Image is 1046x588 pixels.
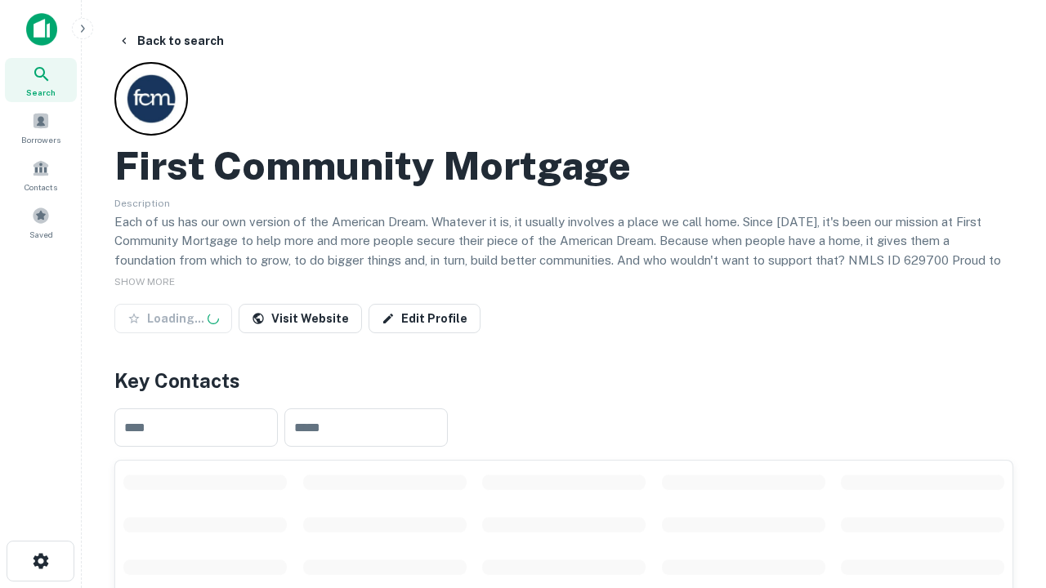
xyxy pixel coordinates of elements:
a: Edit Profile [369,304,481,333]
span: Contacts [25,180,57,194]
span: Saved [29,228,53,241]
button: Back to search [111,26,230,56]
a: Search [5,58,77,102]
iframe: Chat Widget [964,405,1046,483]
a: Borrowers [5,105,77,149]
span: Search [26,86,56,99]
a: Visit Website [239,304,362,333]
p: Each of us has our own version of the American Dream. Whatever it is, it usually involves a place... [114,212,1013,289]
h4: Key Contacts [114,366,1013,395]
span: Description [114,198,170,209]
a: Saved [5,200,77,244]
span: Borrowers [21,133,60,146]
h2: First Community Mortgage [114,142,631,189]
span: SHOW MORE [114,276,175,287]
img: capitalize-icon.png [26,13,57,46]
a: Contacts [5,153,77,197]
